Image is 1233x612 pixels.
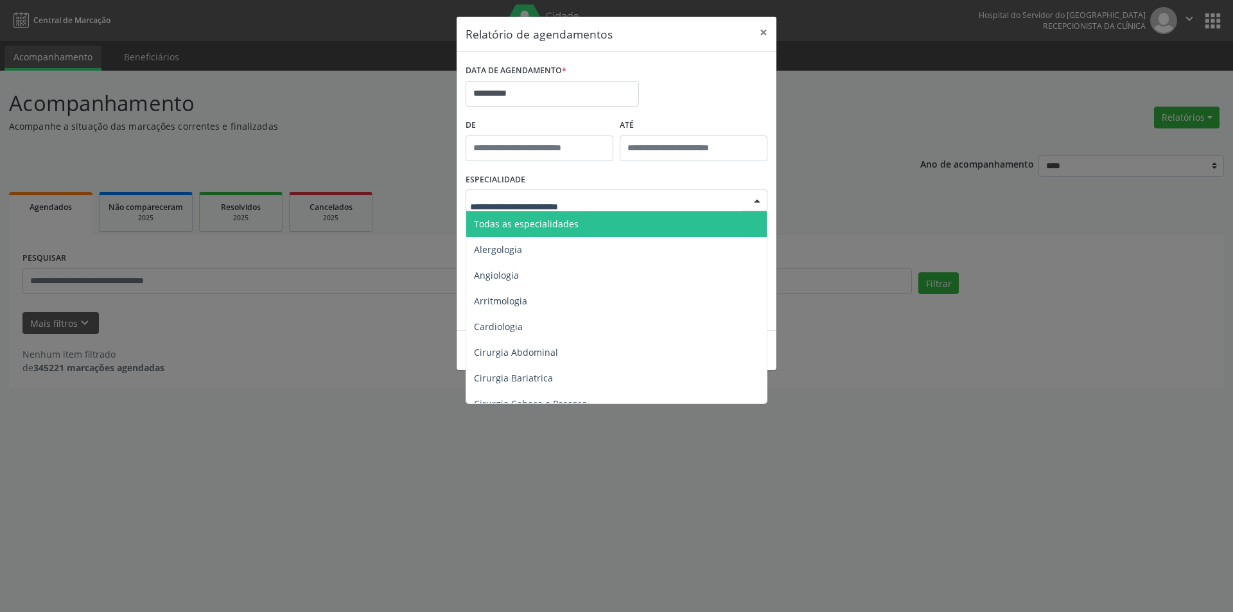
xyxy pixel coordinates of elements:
[474,269,519,281] span: Angiologia
[474,398,587,410] span: Cirurgia Cabeça e Pescoço
[474,320,523,333] span: Cardiologia
[474,295,527,307] span: Arritmologia
[474,372,553,384] span: Cirurgia Bariatrica
[620,116,767,136] label: ATÉ
[474,218,579,230] span: Todas as especialidades
[751,17,776,48] button: Close
[466,170,525,190] label: ESPECIALIDADE
[466,116,613,136] label: De
[466,61,566,81] label: DATA DE AGENDAMENTO
[474,243,522,256] span: Alergologia
[466,26,613,42] h5: Relatório de agendamentos
[474,346,558,358] span: Cirurgia Abdominal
